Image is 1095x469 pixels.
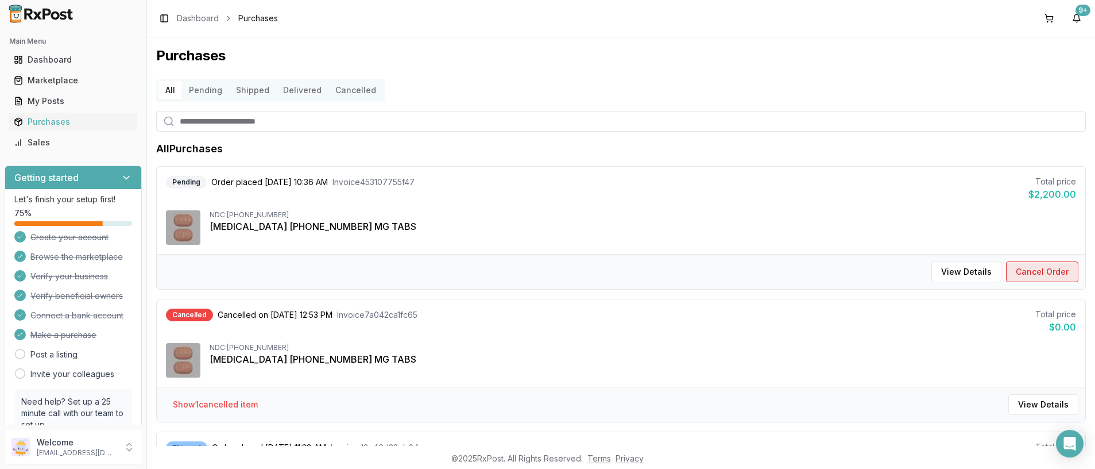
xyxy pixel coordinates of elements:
[14,95,133,107] div: My Posts
[1035,309,1076,320] div: Total price
[166,441,207,454] div: Shipped
[14,171,79,184] h3: Getting started
[9,49,137,70] a: Dashboard
[182,81,229,99] button: Pending
[587,453,611,463] a: Terms
[166,210,200,245] img: Biktarvy 50-200-25 MG TABS
[9,91,137,112] a: My Posts
[1033,441,1076,453] div: Total price
[5,71,142,90] button: Marketplace
[1075,5,1090,16] div: 9+
[166,343,200,378] img: Biktarvy 50-200-25 MG TABS
[1035,320,1076,334] div: $0.00
[158,81,182,99] button: All
[218,309,332,321] span: Cancelled on [DATE] 12:53 PM
[331,442,419,453] span: Invoice d3e46d22eb04
[931,262,1001,282] button: View Details
[30,232,109,243] span: Create your account
[21,396,125,430] p: Need help? Set up a 25 minute call with our team to set up.
[210,352,1076,366] div: [MEDICAL_DATA] [PHONE_NUMBER] MG TABS
[210,343,1076,352] div: NDC: [PHONE_NUMBER]
[9,70,137,91] a: Marketplace
[30,290,123,302] span: Verify beneficial owners
[276,81,328,99] button: Delivered
[1008,394,1078,415] button: View Details
[9,112,137,132] a: Purchases
[238,13,278,24] span: Purchases
[5,133,142,152] button: Sales
[156,141,223,157] h1: All Purchases
[14,54,133,66] div: Dashboard
[14,194,132,205] p: Let's finish your setup first!
[11,438,30,456] img: User avatar
[14,137,133,148] div: Sales
[211,176,328,188] span: Order placed [DATE] 10:36 AM
[14,75,133,86] div: Marketplace
[229,81,276,99] button: Shipped
[5,5,78,23] img: RxPost Logo
[1056,430,1084,458] div: Open Intercom Messenger
[30,329,96,341] span: Make a purchase
[164,394,267,415] button: Show1cancelled item
[328,81,383,99] button: Cancelled
[30,251,123,263] span: Browse the marketplace
[9,37,137,46] h2: Main Menu
[210,220,1076,233] div: [MEDICAL_DATA] [PHONE_NUMBER] MG TABS
[5,113,142,131] button: Purchases
[37,448,117,458] p: [EMAIL_ADDRESS][DOMAIN_NAME]
[1006,262,1078,282] button: Cancel Order
[30,368,114,380] a: Invite your colleagues
[177,13,219,24] a: Dashboard
[5,51,142,69] button: Dashboard
[9,132,137,153] a: Sales
[30,349,78,360] a: Post a listing
[37,437,117,448] p: Welcome
[1067,9,1086,28] button: 9+
[616,453,644,463] a: Privacy
[332,176,415,188] span: Invoice 453107755f47
[1028,176,1076,187] div: Total price
[30,271,108,282] span: Verify your business
[337,309,417,321] span: Invoice 7a042ca1fc65
[166,176,207,189] div: Pending
[14,207,32,219] span: 75 %
[156,47,1086,65] h1: Purchases
[177,13,278,24] nav: breadcrumb
[166,309,213,321] div: Cancelled
[14,116,133,128] div: Purchases
[30,310,123,321] span: Connect a bank account
[210,210,1076,220] div: NDC: [PHONE_NUMBER]
[1028,187,1076,201] div: $2,200.00
[212,442,326,453] span: Order placed [DATE] 11:38 AM
[5,92,142,110] button: My Posts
